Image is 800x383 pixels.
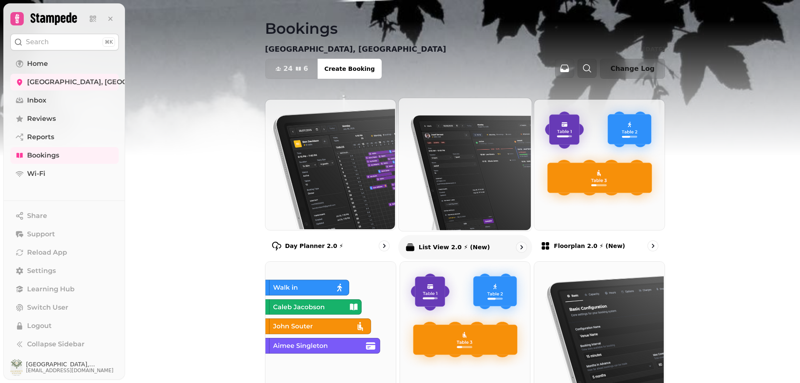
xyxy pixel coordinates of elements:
[324,66,375,72] span: Create Booking
[26,361,119,367] span: [GEOGRAPHIC_DATA], [GEOGRAPHIC_DATA]
[317,59,381,79] button: Create Booking
[285,242,343,250] p: Day Planner 2.0 ⚡
[10,34,119,50] button: Search⌘K
[27,321,52,331] span: Logout
[649,242,657,250] svg: go to
[10,263,119,279] a: Settings
[10,299,119,316] button: Switch User
[102,38,115,47] div: ⌘K
[27,339,85,349] span: Collapse Sidebar
[27,77,179,87] span: [GEOGRAPHIC_DATA], [GEOGRAPHIC_DATA]
[554,242,625,250] p: Floorplan 2.0 ⚡ (New)
[10,226,119,243] button: Support
[10,359,119,376] button: User avatar[GEOGRAPHIC_DATA], [GEOGRAPHIC_DATA][EMAIL_ADDRESS][DOMAIN_NAME]
[610,65,655,72] span: Change Log
[397,97,530,230] img: List View 2.0 ⚡ (New)
[27,132,54,142] span: Reports
[10,129,119,145] a: Reports
[10,208,119,224] button: Share
[643,45,665,53] p: [DATE]
[283,65,292,72] span: 24
[10,55,119,72] a: Home
[27,284,75,294] span: Learning Hub
[10,92,119,109] a: Inbox
[265,59,318,79] button: 246
[10,336,119,353] button: Collapse Sidebar
[27,114,56,124] span: Reviews
[27,248,67,258] span: Reload App
[10,74,119,90] a: [GEOGRAPHIC_DATA], [GEOGRAPHIC_DATA]
[27,169,45,179] span: Wi-Fi
[10,318,119,334] button: Logout
[10,147,119,164] a: Bookings
[27,150,59,160] span: Bookings
[27,266,56,276] span: Settings
[303,65,308,72] span: 6
[265,43,446,55] p: [GEOGRAPHIC_DATA], [GEOGRAPHIC_DATA]
[398,98,532,259] a: List View 2.0 ⚡ (New)List View 2.0 ⚡ (New)
[517,243,525,251] svg: go to
[533,99,664,229] img: Floorplan 2.0 ⚡ (New)
[265,99,395,229] img: Day Planner 2.0 ⚡
[418,243,490,251] p: List View 2.0 ⚡ (New)
[10,244,119,261] button: Reload App
[265,99,396,258] a: Day Planner 2.0 ⚡Day Planner 2.0 ⚡
[380,242,388,250] svg: go to
[27,95,46,105] span: Inbox
[27,211,47,221] span: Share
[10,165,119,182] a: Wi-Fi
[26,37,49,47] p: Search
[27,303,68,313] span: Switch User
[26,367,119,374] span: [EMAIL_ADDRESS][DOMAIN_NAME]
[600,59,665,79] button: Change Log
[534,99,665,258] a: Floorplan 2.0 ⚡ (New)Floorplan 2.0 ⚡ (New)
[27,229,55,239] span: Support
[10,281,119,298] a: Learning Hub
[10,359,22,376] img: User avatar
[27,59,48,69] span: Home
[10,110,119,127] a: Reviews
